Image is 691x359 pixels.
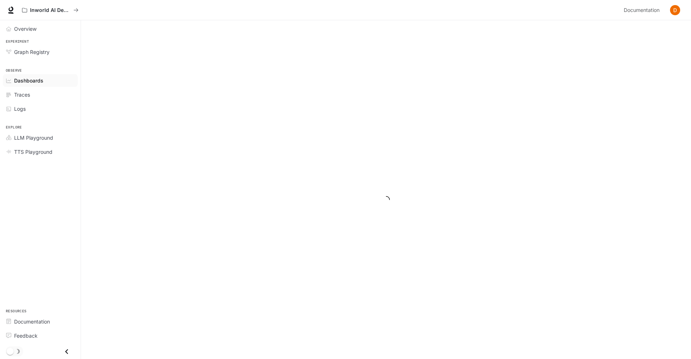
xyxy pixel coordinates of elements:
[14,77,43,84] span: Dashboards
[3,315,78,328] a: Documentation
[7,347,14,355] span: Dark mode toggle
[3,88,78,101] a: Traces
[59,344,75,359] button: Close drawer
[381,195,391,204] span: loading
[14,105,26,113] span: Logs
[3,145,78,158] a: TTS Playground
[621,3,665,17] a: Documentation
[670,5,680,15] img: User avatar
[3,22,78,35] a: Overview
[14,148,52,156] span: TTS Playground
[14,48,50,56] span: Graph Registry
[3,329,78,342] a: Feedback
[668,3,682,17] button: User avatar
[30,7,71,13] p: Inworld AI Demos
[14,134,53,142] span: LLM Playground
[3,131,78,144] a: LLM Playground
[14,91,30,98] span: Traces
[3,74,78,87] a: Dashboards
[14,318,50,325] span: Documentation
[19,3,82,17] button: All workspaces
[3,46,78,58] a: Graph Registry
[624,6,660,15] span: Documentation
[3,102,78,115] a: Logs
[14,332,38,339] span: Feedback
[14,25,37,33] span: Overview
